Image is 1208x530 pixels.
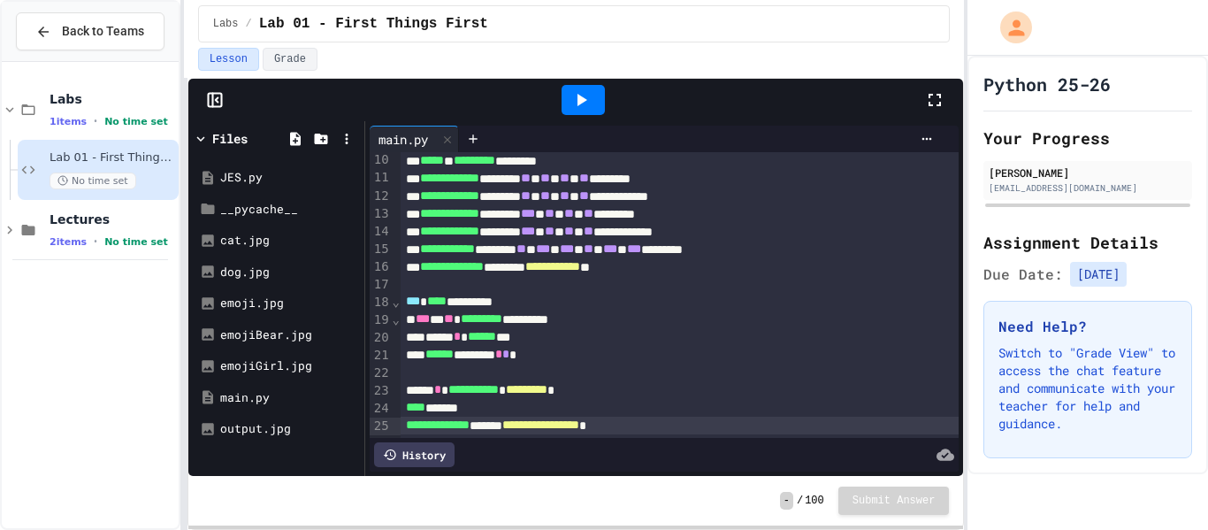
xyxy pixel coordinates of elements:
[220,201,358,219] div: __pycache__
[212,129,248,148] div: Files
[983,126,1192,150] h2: Your Progress
[104,236,168,248] span: No time set
[220,326,358,344] div: emojiBear.jpg
[370,130,437,149] div: main.py
[220,232,358,250] div: cat.jpg
[370,294,392,311] div: 18
[263,48,317,71] button: Grade
[838,487,950,515] button: Submit Answer
[983,72,1111,96] h1: Python 25-26
[50,116,87,127] span: 1 items
[370,418,392,435] div: 25
[104,116,168,127] span: No time set
[94,234,97,249] span: •
[220,264,358,281] div: dog.jpg
[982,7,1036,48] div: My Account
[370,151,392,169] div: 10
[212,473,248,492] div: Tools
[50,211,175,227] span: Lectures
[983,264,1063,285] span: Due Date:
[220,295,358,312] div: emoji.jpg
[220,357,358,375] div: emojiGirl.jpg
[370,205,392,223] div: 13
[983,230,1192,255] h2: Assignment Details
[998,316,1177,337] h3: Need Help?
[213,17,239,31] span: Labs
[370,223,392,241] div: 14
[370,276,392,294] div: 17
[370,347,392,365] div: 21
[370,382,392,400] div: 23
[50,91,175,107] span: Labs
[852,494,936,508] span: Submit Answer
[220,169,358,187] div: JES.py
[392,295,401,309] span: Fold line
[50,236,87,248] span: 2 items
[805,494,824,508] span: 100
[62,22,144,41] span: Back to Teams
[246,17,252,31] span: /
[370,258,392,276] div: 16
[370,400,392,418] div: 24
[989,165,1187,181] div: [PERSON_NAME]
[16,12,164,50] button: Back to Teams
[370,126,459,152] div: main.py
[374,442,455,467] div: History
[370,365,392,382] div: 22
[370,241,392,258] div: 15
[797,494,803,508] span: /
[989,181,1187,195] div: [EMAIL_ADDRESS][DOMAIN_NAME]
[370,311,392,329] div: 19
[198,48,259,71] button: Lesson
[392,312,401,326] span: Fold line
[370,329,392,347] div: 20
[370,188,392,205] div: 12
[50,150,175,165] span: Lab 01 - First Things First
[220,420,358,438] div: output.jpg
[998,344,1177,433] p: Switch to "Grade View" to access the chat feature and communicate with your teacher for help and ...
[780,492,793,510] span: -
[370,169,392,187] div: 11
[1070,262,1127,287] span: [DATE]
[259,13,488,35] span: Lab 01 - First Things First
[50,173,136,189] span: No time set
[220,389,358,407] div: main.py
[94,114,97,128] span: •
